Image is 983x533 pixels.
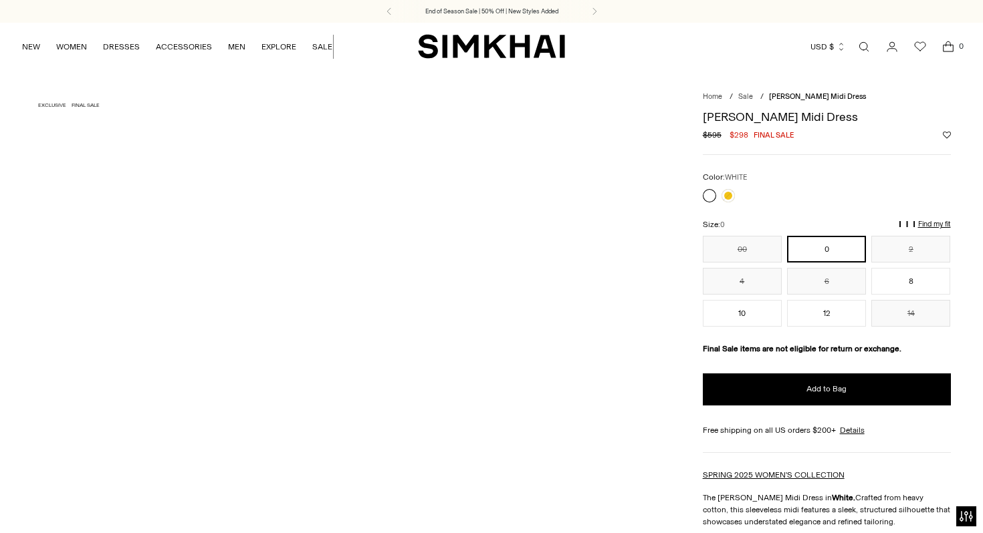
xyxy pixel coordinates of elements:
[871,268,950,295] button: 8
[935,33,962,60] a: Open cart modal
[907,33,934,60] a: Wishlist
[738,92,753,101] a: Sale
[840,424,865,436] a: Details
[703,92,951,103] nav: breadcrumbs
[703,218,725,231] label: Size:
[769,92,866,101] span: [PERSON_NAME] Midi Dress
[787,300,866,327] button: 12
[703,344,901,353] strong: Final Sale items are not eligible for return or exchange.
[943,131,951,139] button: Add to Wishlist
[703,300,782,327] button: 10
[418,33,565,59] a: SIMKHAI
[703,236,782,262] button: 00
[760,92,764,103] div: /
[871,300,950,327] button: 14
[787,236,866,262] button: 0
[22,32,40,61] a: NEW
[703,92,722,101] a: Home
[955,40,967,52] span: 0
[879,33,905,60] a: Go to the account page
[703,373,951,405] button: Add to Bag
[730,92,733,103] div: /
[810,32,846,61] button: USD $
[703,492,951,528] p: The [PERSON_NAME] Midi Dress in Crafted from heavy cotton, this sleeveless midi features a sleek,...
[806,383,847,395] span: Add to Bag
[703,424,951,436] div: Free shipping on all US orders $200+
[703,171,747,184] label: Color:
[871,236,950,262] button: 2
[703,268,782,295] button: 4
[103,32,140,61] a: DRESSES
[703,129,722,141] s: $595
[720,220,725,229] span: 0
[730,129,748,141] span: $298
[56,32,87,61] a: WOMEN
[261,32,296,61] a: EXPLORE
[703,111,951,123] h1: [PERSON_NAME] Midi Dress
[725,173,747,182] span: WHITE
[312,32,332,61] a: SALE
[228,32,245,61] a: MEN
[787,268,866,295] button: 6
[851,33,877,60] a: Open search modal
[703,470,845,480] a: SPRING 2025 WOMEN'S COLLECTION
[832,493,855,502] strong: White.
[156,32,212,61] a: ACCESSORIES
